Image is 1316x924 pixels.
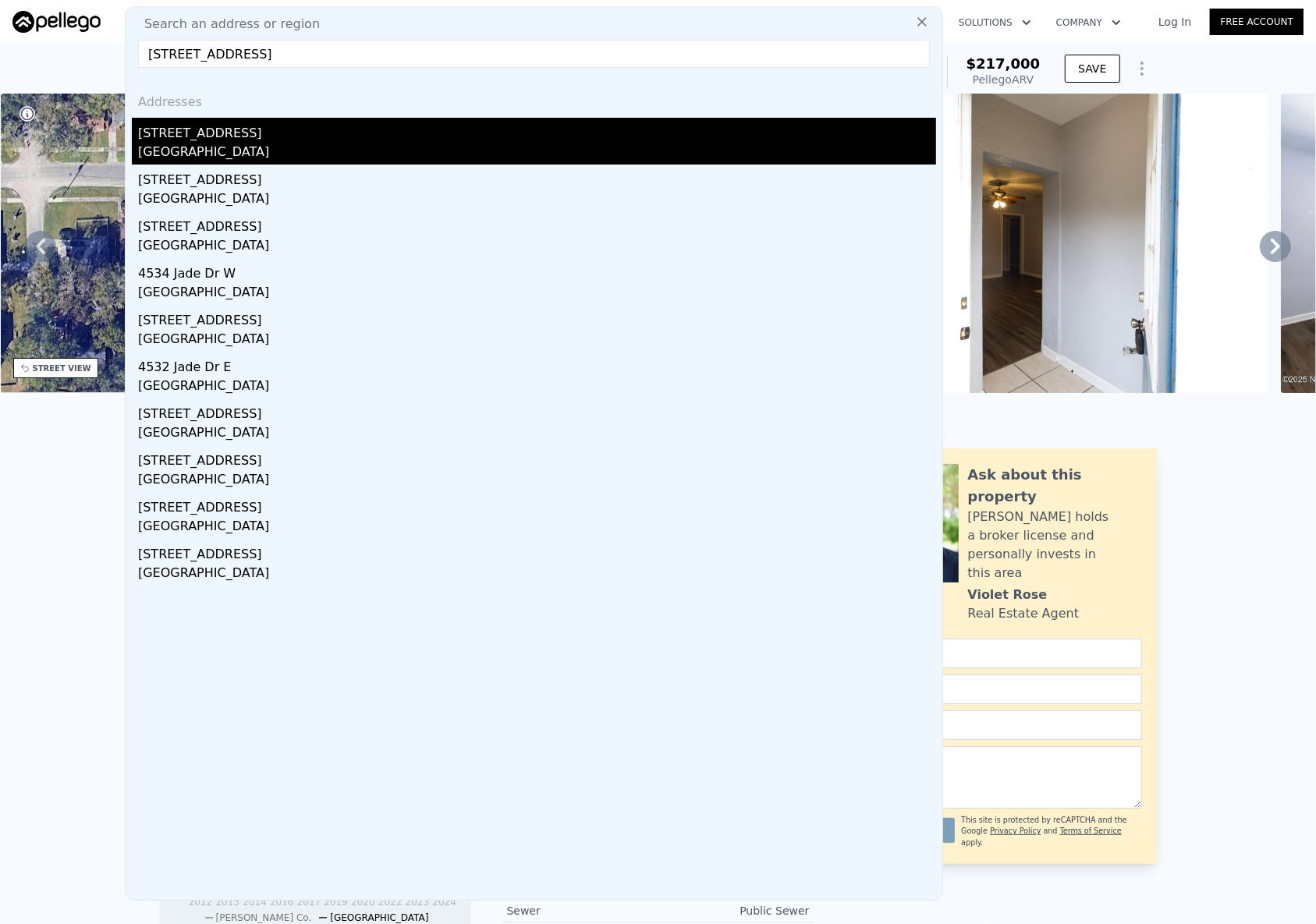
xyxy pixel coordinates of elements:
input: Phone [861,710,1142,740]
div: [GEOGRAPHIC_DATA] [138,283,936,305]
div: [STREET_ADDRESS] [138,211,936,236]
div: [GEOGRAPHIC_DATA] [138,423,936,445]
button: Show Options [1126,53,1158,84]
tspan: 2019 [324,897,348,908]
div: [STREET_ADDRESS] [138,305,936,330]
a: Free Account [1210,9,1304,35]
tspan: 2020 [351,897,375,908]
div: Addresses [132,80,936,118]
div: STREET VIEW [33,363,91,374]
div: [STREET_ADDRESS] [138,398,936,423]
div: [GEOGRAPHIC_DATA] [138,564,936,586]
input: Email [861,674,1142,704]
div: [GEOGRAPHIC_DATA] [138,377,936,398]
a: Privacy Policy [990,827,1041,835]
tspan: 2017 [296,897,321,908]
div: [STREET_ADDRESS] [138,445,936,470]
div: Ask about this property [968,464,1142,508]
tspan: 2024 [432,897,456,908]
button: Company [1044,9,1133,37]
div: 4534 Jade Dr W [138,258,936,283]
div: Pellego ARV [967,72,1041,87]
a: Log In [1140,14,1210,30]
div: [STREET_ADDRESS] [138,539,936,564]
img: Sale: 158157028 Parcel: 34031562 [819,94,1268,393]
div: [GEOGRAPHIC_DATA] [138,236,936,258]
tspan: 2022 [378,897,402,908]
tspan: 2014 [243,897,267,908]
div: [STREET_ADDRESS] [138,492,936,517]
button: SAVE [1065,55,1119,83]
tspan: 2023 [405,897,429,908]
div: Real Estate Agent [968,604,1080,623]
div: Violet Rose [968,586,1048,604]
div: [PERSON_NAME] holds a broker license and personally invests in this area [968,508,1142,582]
div: 4532 Jade Dr E [138,352,936,377]
tspan: 2013 [215,897,239,908]
a: Terms of Service [1060,827,1122,835]
div: [GEOGRAPHIC_DATA] [138,517,936,539]
input: Name [861,639,1142,668]
span: Search an address or region [132,15,320,34]
span: [GEOGRAPHIC_DATA] [330,912,428,923]
div: [STREET_ADDRESS] [138,118,936,143]
span: $217,000 [967,55,1041,72]
input: Enter an address, city, region, neighborhood or zip code [138,40,930,68]
div: [STREET_ADDRESS] [138,165,936,189]
tspan: 2012 [188,897,212,908]
div: [GEOGRAPHIC_DATA] [138,330,936,352]
tspan: 2016 [269,897,293,908]
img: Pellego [12,11,101,33]
div: [GEOGRAPHIC_DATA] [138,189,936,211]
div: Sewer [507,903,658,919]
span: [PERSON_NAME] Co. [216,912,312,923]
div: [GEOGRAPHIC_DATA] [138,470,936,492]
div: [GEOGRAPHIC_DATA] [138,143,936,165]
button: Solutions [946,9,1044,37]
div: Public Sewer [658,903,810,919]
div: This site is protected by reCAPTCHA and the Google and apply. [961,815,1141,848]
